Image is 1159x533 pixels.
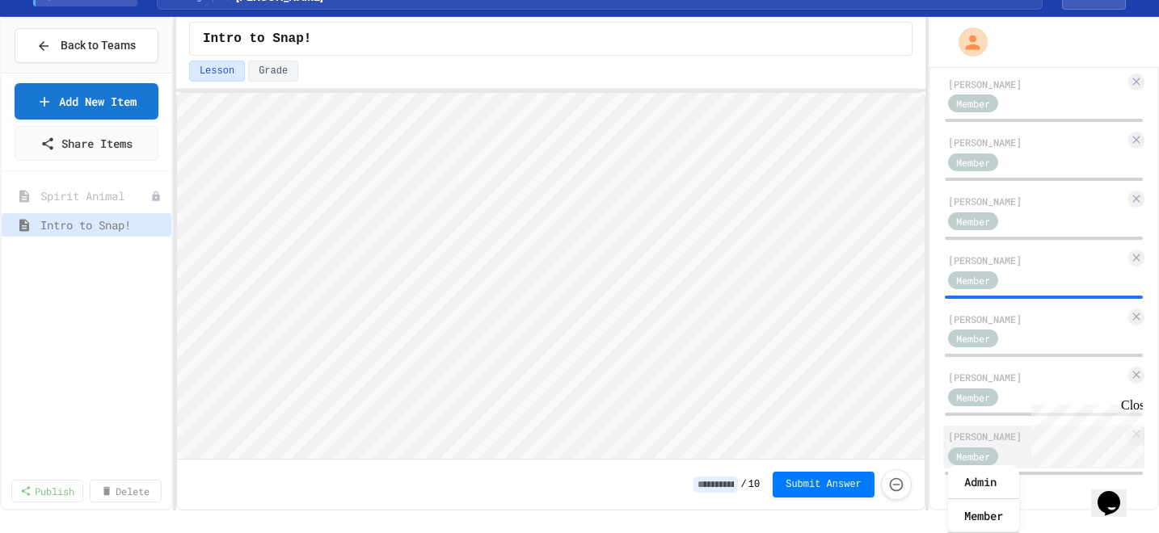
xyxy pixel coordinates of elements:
[956,96,990,111] span: Member
[956,214,990,229] span: Member
[6,6,112,103] div: Chat with us now!Close
[15,83,158,120] a: Add New Item
[189,61,245,82] button: Lesson
[956,155,990,170] span: Member
[956,390,990,405] span: Member
[948,253,1125,267] div: [PERSON_NAME]
[90,480,162,502] a: Delete
[881,469,912,500] button: Force resubmission of student's answer (Admin only)
[150,191,162,202] div: Unpublished
[203,29,311,48] span: Intro to Snap!
[177,93,925,459] iframe: Snap! Programming Environment
[748,478,760,491] span: 10
[741,478,747,491] span: /
[948,370,1125,384] div: [PERSON_NAME]
[40,187,150,204] span: Spirit Animal
[61,37,136,54] span: Back to Teams
[942,23,992,61] div: My Account
[948,135,1125,149] div: [PERSON_NAME]
[948,429,1125,443] div: [PERSON_NAME]
[956,449,990,464] span: Member
[15,126,158,161] a: Share Items
[786,478,862,491] span: Submit Answer
[948,499,1019,533] div: Member
[956,273,990,287] span: Member
[11,480,83,502] a: Publish
[15,28,158,63] button: Back to Teams
[948,77,1125,91] div: [PERSON_NAME]
[1025,398,1143,467] iframe: chat widget
[948,194,1125,208] div: [PERSON_NAME]
[956,331,990,346] span: Member
[773,472,875,497] button: Submit Answer
[248,61,298,82] button: Grade
[948,312,1125,326] div: [PERSON_NAME]
[1091,468,1143,517] iframe: chat widget
[948,465,1019,499] div: Admin
[40,216,165,233] span: Intro to Snap!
